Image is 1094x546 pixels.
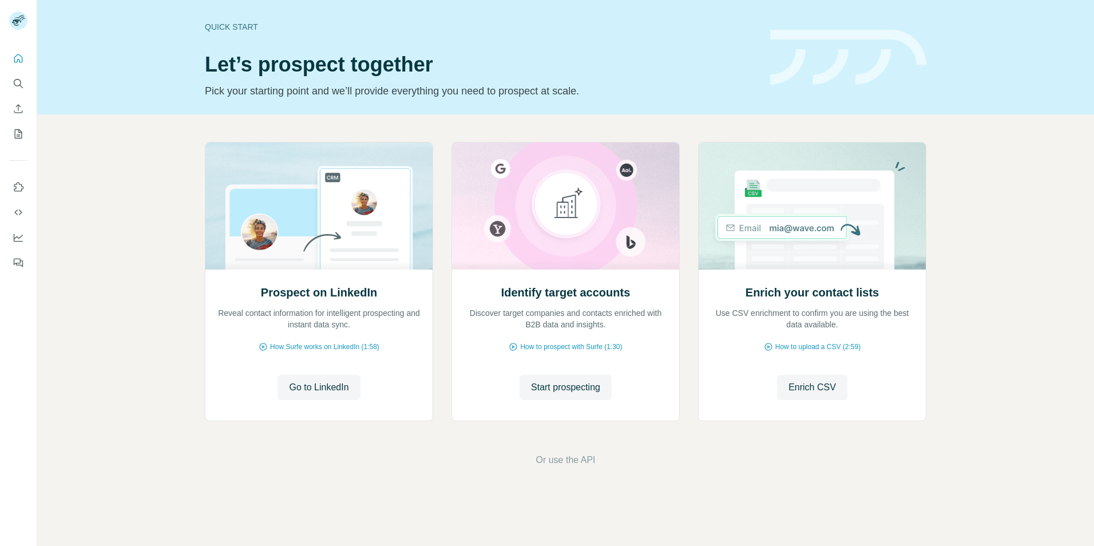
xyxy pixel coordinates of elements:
h1: Let’s prospect together [205,53,756,76]
span: Go to LinkedIn [289,381,348,394]
h2: Prospect on LinkedIn [261,284,377,300]
button: Dashboard [9,227,27,248]
p: Use CSV enrichment to confirm you are using the best data available. [710,307,914,330]
img: Identify target accounts [451,143,680,270]
h2: Enrich your contact lists [746,284,879,300]
span: How to prospect with Surfe (1:30) [520,342,622,352]
button: Start prospecting [520,375,612,400]
h2: Identify target accounts [501,284,631,300]
span: Enrich CSV [788,381,836,394]
button: Use Surfe API [9,202,27,223]
button: My lists [9,124,27,144]
p: Pick your starting point and we’ll provide everything you need to prospect at scale. [205,83,756,99]
p: Discover target companies and contacts enriched with B2B data and insights. [463,307,668,330]
span: How to upload a CSV (2:59) [775,342,861,352]
p: Reveal contact information for intelligent prospecting and instant data sync. [217,307,421,330]
button: Search [9,73,27,94]
button: Quick start [9,48,27,69]
img: Enrich your contact lists [698,143,926,270]
span: How Surfe works on LinkedIn (1:58) [270,342,379,352]
span: Start prospecting [531,381,600,394]
button: Go to LinkedIn [278,375,360,400]
div: Quick start [205,21,756,33]
img: banner [770,30,926,85]
img: Prospect on LinkedIn [205,143,433,270]
button: Use Surfe on LinkedIn [9,177,27,197]
button: Or use the API [536,453,595,467]
button: Enrich CSV [9,98,27,119]
button: Enrich CSV [777,375,847,400]
button: Feedback [9,252,27,273]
